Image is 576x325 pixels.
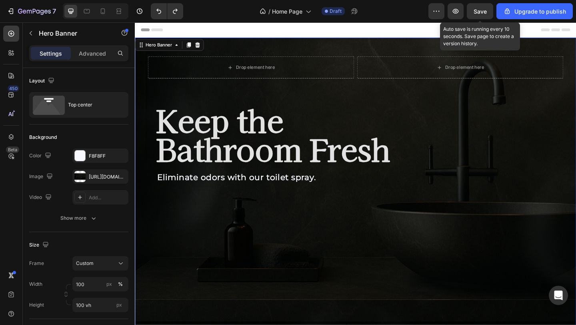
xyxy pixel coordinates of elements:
button: Custom [72,256,128,271]
span: / [268,7,270,16]
button: Upgrade to publish [496,3,573,19]
input: px% [72,277,128,291]
label: Height [29,301,44,309]
span: Draft [330,8,342,15]
div: Video [29,192,53,203]
button: % [104,279,114,289]
div: px [106,281,112,288]
div: Beta [6,146,19,153]
button: Save [467,3,493,19]
div: Color [29,150,53,161]
div: 450 [8,85,19,92]
div: Image [29,171,54,182]
iframe: Design area [135,22,576,325]
button: px [116,279,125,289]
div: Hero Banner [10,21,42,28]
div: % [118,281,123,288]
span: Save [474,8,487,15]
div: Layout [29,76,56,86]
button: Show more [29,211,128,225]
button: 7 [3,3,60,19]
div: Add... [89,194,126,201]
p: Advanced [79,49,106,58]
input: px [72,298,128,312]
div: Upgrade to publish [503,7,566,16]
p: Settings [40,49,62,58]
div: Undo/Redo [151,3,183,19]
label: Width [29,281,42,288]
label: Frame [29,260,44,267]
div: Drop element here [338,46,380,52]
div: Background [29,134,57,141]
div: Top center [68,96,117,114]
div: [URL][DOMAIN_NAME] [89,173,126,181]
p: 7 [52,6,56,16]
div: Size [29,240,50,251]
div: Show more [60,214,98,222]
span: Home Page [272,7,302,16]
h2: Rich Text Editor. Editing area: main [22,90,466,154]
span: px [116,302,122,308]
div: Open Intercom Messenger [549,286,568,305]
p: Hero Banner [39,28,107,38]
strong: Eliminate odors with our toilet spray. [24,163,197,174]
p: Keep the Bathroom Fresh [23,90,465,153]
div: F8F8FF [89,152,126,160]
span: Custom [76,260,94,267]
